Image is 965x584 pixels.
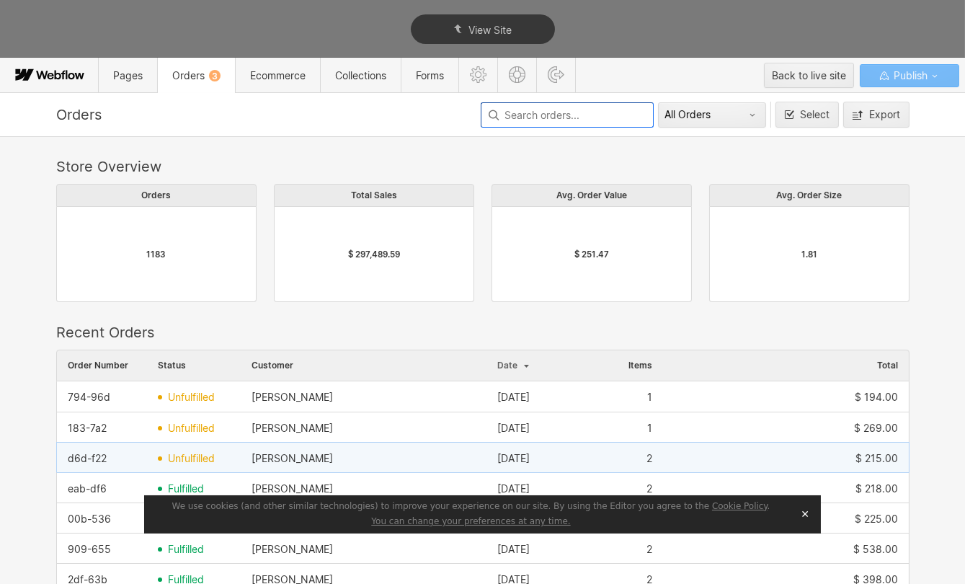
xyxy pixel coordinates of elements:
span: unfulfilled [168,391,215,403]
div: eab-df6 [68,483,107,495]
div: row [56,533,910,565]
div: $ 194.00 [855,391,898,403]
div: 1 [647,422,652,434]
div: [DATE] [497,453,530,464]
div: 1.81 [801,249,817,260]
div: $ 225.00 [855,513,898,525]
div: Total Sales [274,184,474,207]
div: row [56,412,910,443]
div: Orders [56,184,257,207]
div: $ 538.00 [853,544,898,555]
div: $ 251.47 [574,249,609,260]
div: All Orders [664,109,747,120]
div: Avg. Order Size [709,184,910,207]
div: Avg. Order Value [492,184,692,207]
span: We use cookies (and other similar technologies) to improve your experience on our site. By using ... [172,501,770,511]
span: Publish [891,65,928,87]
span: Date [497,360,517,371]
span: Select [800,108,830,120]
div: [PERSON_NAME] [252,453,333,464]
div: [DATE] [497,544,530,555]
div: d6d-f22 [68,453,107,464]
span: View Site [468,24,512,36]
span: unfulfilled [168,422,215,434]
div: 2 [646,544,652,555]
button: You can change your preferences at any time. [371,516,570,528]
div: 3 [209,70,221,81]
div: $ 218.00 [855,483,898,495]
div: 2 [646,453,652,464]
div: [PERSON_NAME] [252,391,333,403]
button: Select [775,102,839,128]
div: $ 297,489.59 [348,249,400,260]
div: [PERSON_NAME] [252,483,333,495]
div: [PERSON_NAME] [252,544,333,555]
div: Export [869,109,900,120]
div: Back to live site [772,65,846,87]
span: Items [628,360,652,371]
div: 183-7a2 [68,422,107,434]
div: Recent Orders [56,324,910,341]
div: [DATE] [497,391,530,403]
button: Close [795,503,815,525]
div: 909-655 [68,544,111,555]
span: Order Number [68,360,128,371]
span: Collections [335,69,386,81]
div: [DATE] [497,483,530,495]
div: $ 269.00 [854,422,898,434]
span: unfulfilled [168,453,215,464]
span: fulfilled [168,483,204,495]
div: row [56,442,910,474]
div: row [56,381,910,413]
span: Pages [113,69,143,81]
span: Forms [416,69,444,81]
span: fulfilled [168,544,204,555]
div: Orders [56,106,476,123]
button: Export [843,102,910,128]
a: Cookie Policy [712,501,768,511]
span: Text us [6,35,45,48]
div: 00b-536 [68,513,111,525]
div: Date [486,350,609,381]
button: Back to live site [764,63,854,88]
div: row [56,472,910,504]
span: Total [877,360,898,371]
span: Customer [252,360,293,371]
div: row [56,503,910,534]
div: 1 [647,391,652,403]
div: 2 [646,483,652,495]
div: $ 215.00 [855,453,898,464]
span: Status [158,360,186,371]
div: 1183 [146,249,166,260]
div: [PERSON_NAME] [252,422,333,434]
button: Publish [860,64,959,87]
input: Search orders... [481,102,654,128]
span: Ecommerce [250,69,306,81]
div: Store Overview [56,158,910,175]
span: Orders [172,69,221,81]
div: [DATE] [497,422,530,434]
div: 794-96d [68,391,110,403]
